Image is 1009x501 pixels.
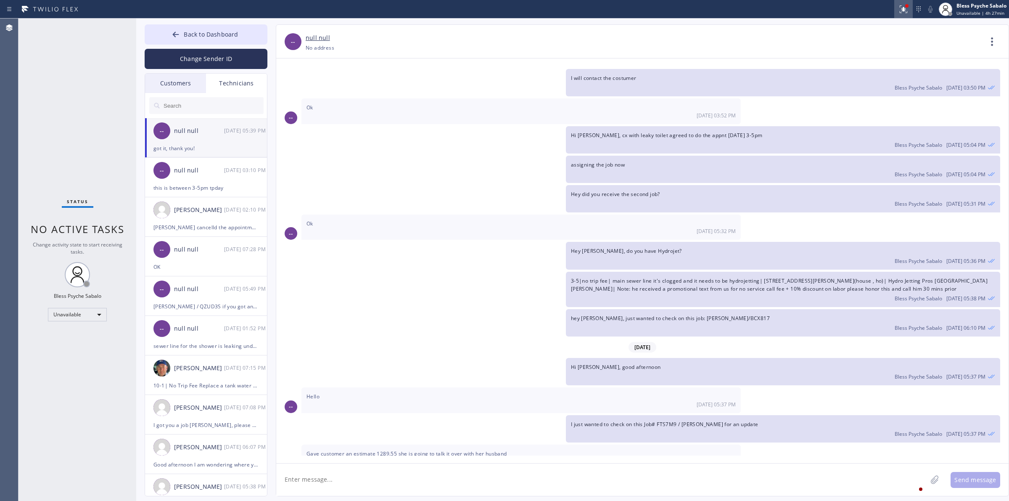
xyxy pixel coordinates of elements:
span: No active tasks [31,222,124,236]
span: Gave customer an estimate 1289.55 she is going to talk it over with her husband [306,450,507,457]
span: Change activity state to start receiving tasks. [33,241,122,255]
div: 08/22/2025 9:52 AM [301,98,741,124]
span: Bless Psyche Sabalo [895,200,942,207]
div: 08/26/2025 9:28 AM [224,244,268,254]
button: Back to Dashboard [145,24,267,45]
span: Ok [306,220,313,227]
div: Good afternoon I am wondering where you looking for [PERSON_NAME] and Gutter washers? [153,460,259,469]
div: 08/22/2025 9:38 AM [566,272,1000,307]
span: -- [160,324,164,334]
div: [PERSON_NAME] [174,363,224,373]
div: [PERSON_NAME] [174,205,224,215]
span: -- [289,402,293,411]
div: I got you a job [PERSON_NAME], please check 8-10/ NO SCF/ She thinks their building is clogged/ N... [153,420,259,430]
div: null null [174,166,224,175]
span: Status [67,199,88,204]
div: 08/26/2025 9:39 AM [224,126,268,135]
span: Hey [PERSON_NAME], do you have Hydrojet? [571,247,682,254]
span: [DATE] 03:50 PM [946,84,985,91]
a: null null [306,33,330,43]
span: -- [160,245,164,254]
div: [PERSON_NAME] / QZUD3S if you got any update on his estimate [153,302,259,311]
span: I will contact the costumer [571,74,637,82]
span: Unavailable | 4h 27min [956,10,1004,16]
div: 10-1| No Trip Fee Replace a tank water heater. The water is leaking/[STREET_ADDRESS][PERSON_NAME]... [153,381,259,390]
img: user.png [153,201,170,218]
div: null null [174,324,224,334]
span: Bless Psyche Sabalo [895,295,942,302]
div: 08/18/2025 9:38 AM [224,482,268,491]
img: user.png [153,439,170,456]
span: assigning the job now [571,161,625,168]
span: Back to Dashboard [184,30,238,38]
input: Search [163,97,264,114]
div: Technicians [206,74,267,93]
span: Hi [PERSON_NAME], good afternoon [571,363,661,371]
span: [DATE] 05:37 PM [697,401,736,408]
div: 08/22/2025 9:50 AM [566,69,1000,96]
span: [DATE] 06:10 PM [946,324,985,331]
div: 08/26/2025 9:38 AM [301,445,741,470]
span: [DATE] [629,342,656,353]
div: 08/22/2025 9:04 AM [566,156,1000,183]
div: 08/23/2025 9:08 AM [224,403,268,412]
div: 08/23/2025 9:15 AM [224,363,268,373]
span: Bless Psyche Sabalo [895,141,942,148]
span: 3-5|no trip fee| main sewer line it's clogged and it needs to be hydrojetting| [STREET_ADDRESS][P... [571,277,988,292]
div: 08/26/2025 9:37 AM [566,415,1000,443]
div: 08/22/2025 9:10 AM [566,309,1000,337]
div: [PERSON_NAME] cancelld the appointment thanks [153,223,259,232]
span: [DATE] 05:32 PM [697,228,736,235]
span: [DATE] 05:31 PM [946,200,985,207]
div: [PERSON_NAME] [174,443,224,452]
div: got it, thank you! [153,143,259,153]
div: OK [153,262,259,272]
span: [DATE] 05:04 PM [946,141,985,148]
span: Bless Psyche Sabalo [895,373,942,380]
div: Customers [145,74,206,93]
div: this is between 3-5pm tpday [153,183,259,193]
span: -- [291,37,295,47]
span: [DATE] 03:52 PM [697,112,736,119]
div: null null [174,126,224,136]
span: -- [160,284,164,294]
div: Bless Psyche Sabalo [54,292,101,300]
div: Unavailable [48,308,107,321]
span: Bless Psyche Sabalo [895,430,942,437]
button: Change Sender ID [145,49,267,69]
span: [DATE] 05:37 PM [946,373,985,380]
div: 08/22/2025 9:04 AM [566,126,1000,154]
img: user.png [153,399,170,416]
div: sewer line for the shower is leaking underneath the house "[STREET_ADDRESS] [153,341,259,351]
span: Bless Psyche Sabalo [895,84,942,91]
div: 08/26/2025 9:37 AM [566,358,1000,385]
span: -- [289,113,293,122]
div: 08/22/2025 9:07 AM [224,442,268,452]
div: 08/26/2025 9:37 AM [301,387,741,413]
span: Bless Psyche Sabalo [895,324,942,331]
div: 08/26/2025 9:10 AM [224,165,268,175]
span: [DATE] 05:36 PM [946,257,985,265]
div: 08/22/2025 9:36 AM [566,242,1000,269]
div: null null [174,284,224,294]
img: user.png [153,478,170,495]
span: -- [289,229,293,239]
span: [DATE] 05:04 PM [946,171,985,178]
span: I just wanted to check on this Job# FTS7M9 / [PERSON_NAME] for an update [571,421,758,428]
span: Bless Psyche Sabalo [895,171,942,178]
div: [PERSON_NAME] [174,482,224,492]
span: [DATE] 05:37 PM [946,430,985,437]
div: null null [174,245,224,254]
span: -- [160,166,164,175]
div: 08/22/2025 9:32 AM [301,215,741,240]
span: -- [160,126,164,136]
img: eb1005bbae17aab9b5e109a2067821b9.jpg [153,360,170,376]
span: [DATE] 05:38 PM [946,295,985,302]
span: Ok [306,104,313,111]
button: Send message [951,472,1000,488]
span: Hey did you receive the second job? [571,191,660,198]
span: Hello [306,393,320,400]
div: 08/25/2025 9:49 AM [224,284,268,294]
span: hey [PERSON_NAME], just wanted to check on this job: [PERSON_NAME]/BCX817 [571,315,770,322]
span: Hi [PERSON_NAME], cx with leaky toilet agreed to do the appnt [DATE] 3-5pm [571,132,763,139]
